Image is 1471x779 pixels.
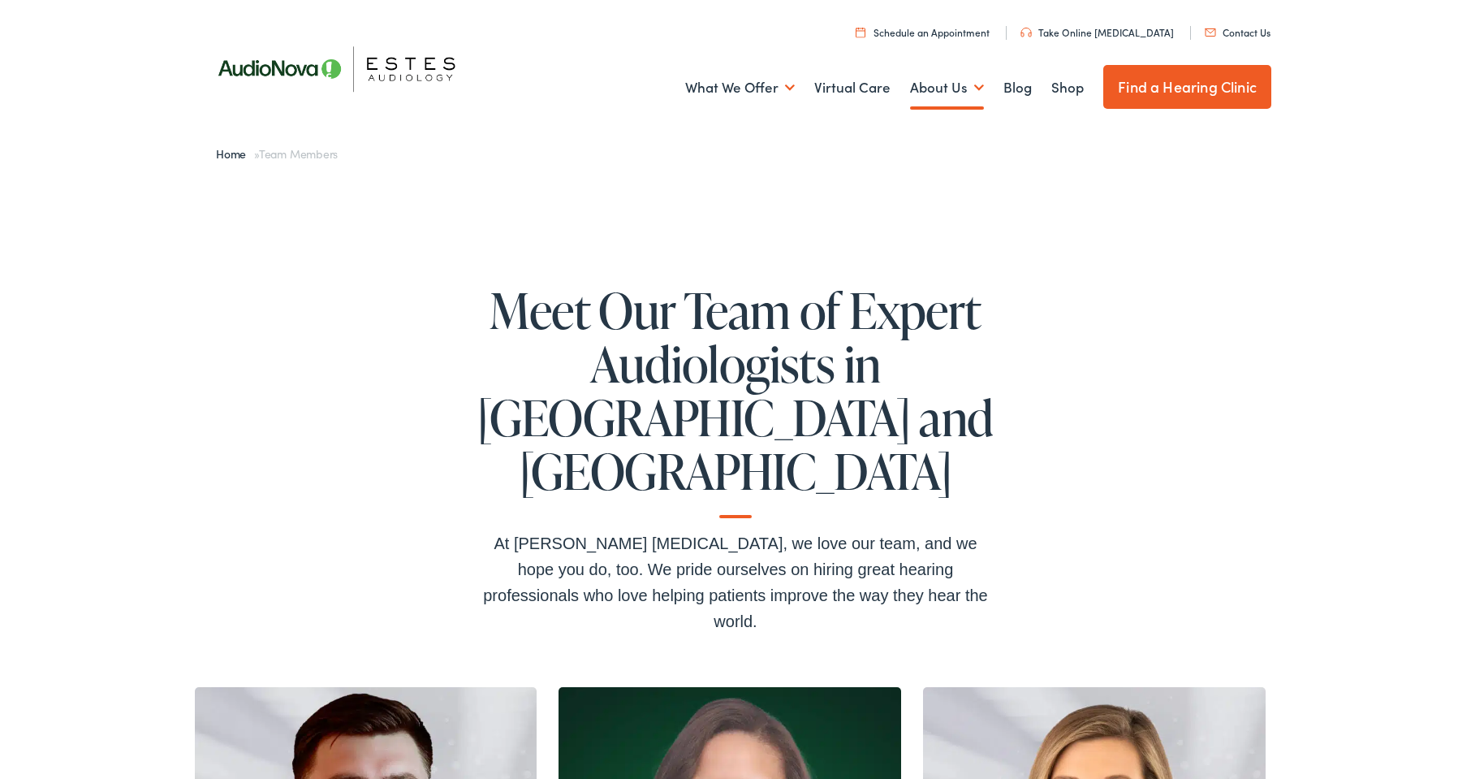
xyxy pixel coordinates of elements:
img: utility icon [1020,28,1032,37]
span: » [216,145,338,162]
a: Take Online [MEDICAL_DATA] [1020,25,1174,39]
span: Team Members [259,145,338,162]
a: Home [216,145,254,162]
a: Shop [1051,58,1084,118]
h1: Meet Our Team of Expert Audiologists in [GEOGRAPHIC_DATA] and [GEOGRAPHIC_DATA] [476,283,995,518]
img: utility icon [856,27,865,37]
a: Contact Us [1205,25,1270,39]
a: Blog [1003,58,1032,118]
a: About Us [910,58,984,118]
a: Virtual Care [814,58,891,118]
div: At [PERSON_NAME] [MEDICAL_DATA], we love our team, and we hope you do, too. We pride ourselves on... [476,530,995,634]
img: utility icon [1205,28,1216,37]
a: What We Offer [685,58,795,118]
a: Find a Hearing Clinic [1103,65,1271,109]
a: Schedule an Appointment [856,25,990,39]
